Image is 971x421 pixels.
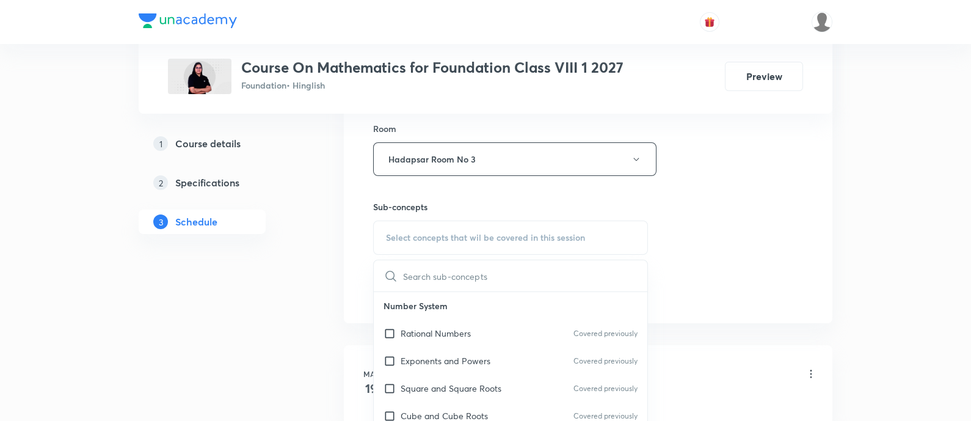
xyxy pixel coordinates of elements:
h6: Sub-concepts [373,200,648,213]
h3: Course On Mathematics for Foundation Class VIII 1 2027 [241,59,624,76]
h5: Course details [175,136,241,151]
h5: Schedule [175,214,217,229]
p: Number System [374,292,647,320]
a: Company Logo [139,13,237,31]
h5: Specifications [175,175,239,190]
button: Hadapsar Room No 3 [373,142,656,176]
p: Covered previously [573,356,638,367]
a: 1Course details [139,131,305,156]
p: 3 [153,214,168,229]
span: Select concepts that wil be covered in this session [386,233,585,243]
img: 9FC9CC76-2072-45E7-9CAB-DC33E001F558_plus.png [168,59,231,94]
p: Covered previously [573,383,638,394]
img: nikita patil [812,12,832,32]
h6: May [359,368,384,379]
h4: 19 [359,379,384,398]
img: avatar [704,16,715,27]
button: avatar [700,12,719,32]
p: 1 [153,136,168,151]
p: 2 [153,175,168,190]
p: Rational Numbers [401,327,471,340]
p: Covered previously [573,328,638,339]
img: Company Logo [139,13,237,28]
a: 2Specifications [139,170,305,195]
p: Foundation • Hinglish [241,79,624,92]
button: Preview [725,62,803,91]
h6: Room [373,122,396,135]
p: Square and Square Roots [401,382,501,395]
input: Search sub-concepts [403,260,647,291]
p: Exponents and Powers [401,354,490,367]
